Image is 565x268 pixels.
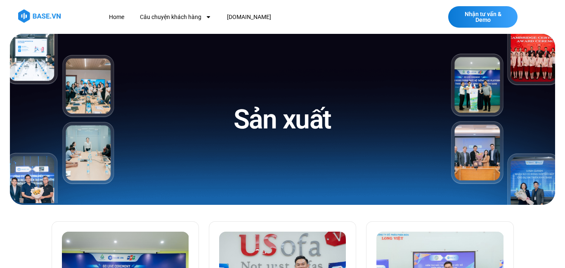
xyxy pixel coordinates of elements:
[134,9,217,25] a: Câu chuyện khách hàng
[448,6,518,28] a: Nhận tư vấn & Demo
[103,9,403,25] nav: Menu
[221,9,277,25] a: [DOMAIN_NAME]
[234,102,331,137] h1: Sản xuất
[103,9,130,25] a: Home
[456,11,509,23] span: Nhận tư vấn & Demo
